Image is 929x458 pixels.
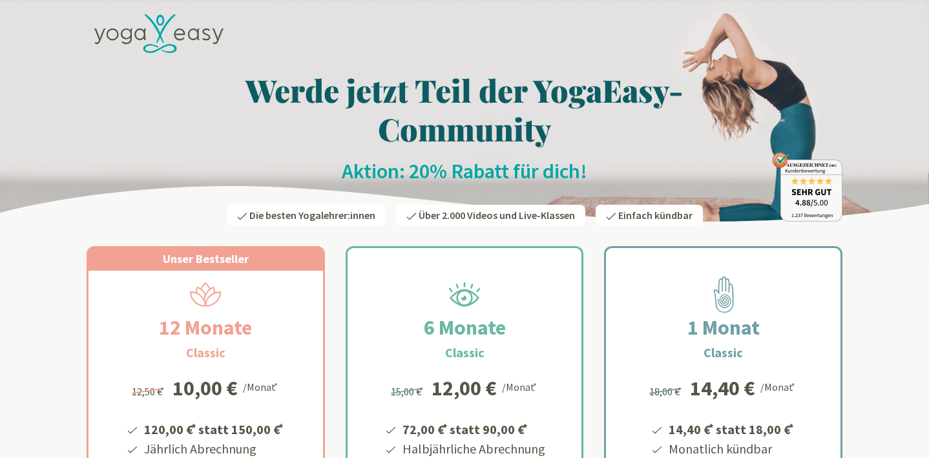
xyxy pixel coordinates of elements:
span: 15,00 € [391,385,425,398]
span: 12,50 € [132,385,166,398]
h2: 12 Monate [128,312,283,343]
h2: Aktion: 20% Rabatt für dich! [87,158,842,184]
h3: Classic [445,343,485,362]
span: Über 2.000 Videos und Live-Klassen [419,209,575,222]
div: 12,00 € [432,378,497,399]
h3: Classic [704,343,743,362]
span: Die besten Yogalehrer:innen [249,209,375,222]
div: /Monat [760,378,797,395]
li: 120,00 € statt 150,00 € [142,417,286,439]
h2: 1 Monat [656,312,791,343]
h2: 6 Monate [393,312,537,343]
div: 14,40 € [690,378,755,399]
div: 10,00 € [172,378,238,399]
h1: Werde jetzt Teil der YogaEasy-Community [87,70,842,148]
div: /Monat [243,378,280,395]
span: 18,00 € [649,385,684,398]
img: ausgezeichnet_badge.png [772,152,842,222]
li: 14,40 € statt 18,00 € [667,417,796,439]
span: Einfach kündbar [618,209,693,222]
h3: Classic [186,343,225,362]
span: Unser Bestseller [163,251,249,266]
li: 72,00 € statt 90,00 € [401,417,545,439]
div: /Monat [502,378,539,395]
